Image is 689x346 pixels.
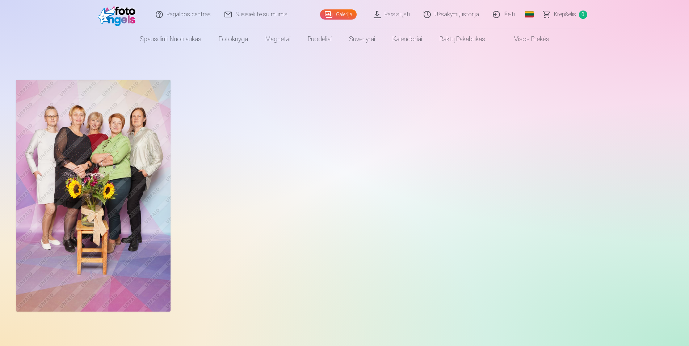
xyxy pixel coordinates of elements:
a: Galerija [320,9,357,20]
img: /fa2 [98,3,139,26]
a: Kalendoriai [384,29,431,49]
a: Fotoknyga [210,29,257,49]
a: Magnetai [257,29,299,49]
span: 0 [579,11,587,19]
a: Spausdinti nuotraukas [131,29,210,49]
a: Puodeliai [299,29,340,49]
span: Krepšelis [554,10,576,19]
a: Visos prekės [494,29,558,49]
a: Raktų pakabukas [431,29,494,49]
a: Suvenyrai [340,29,384,49]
